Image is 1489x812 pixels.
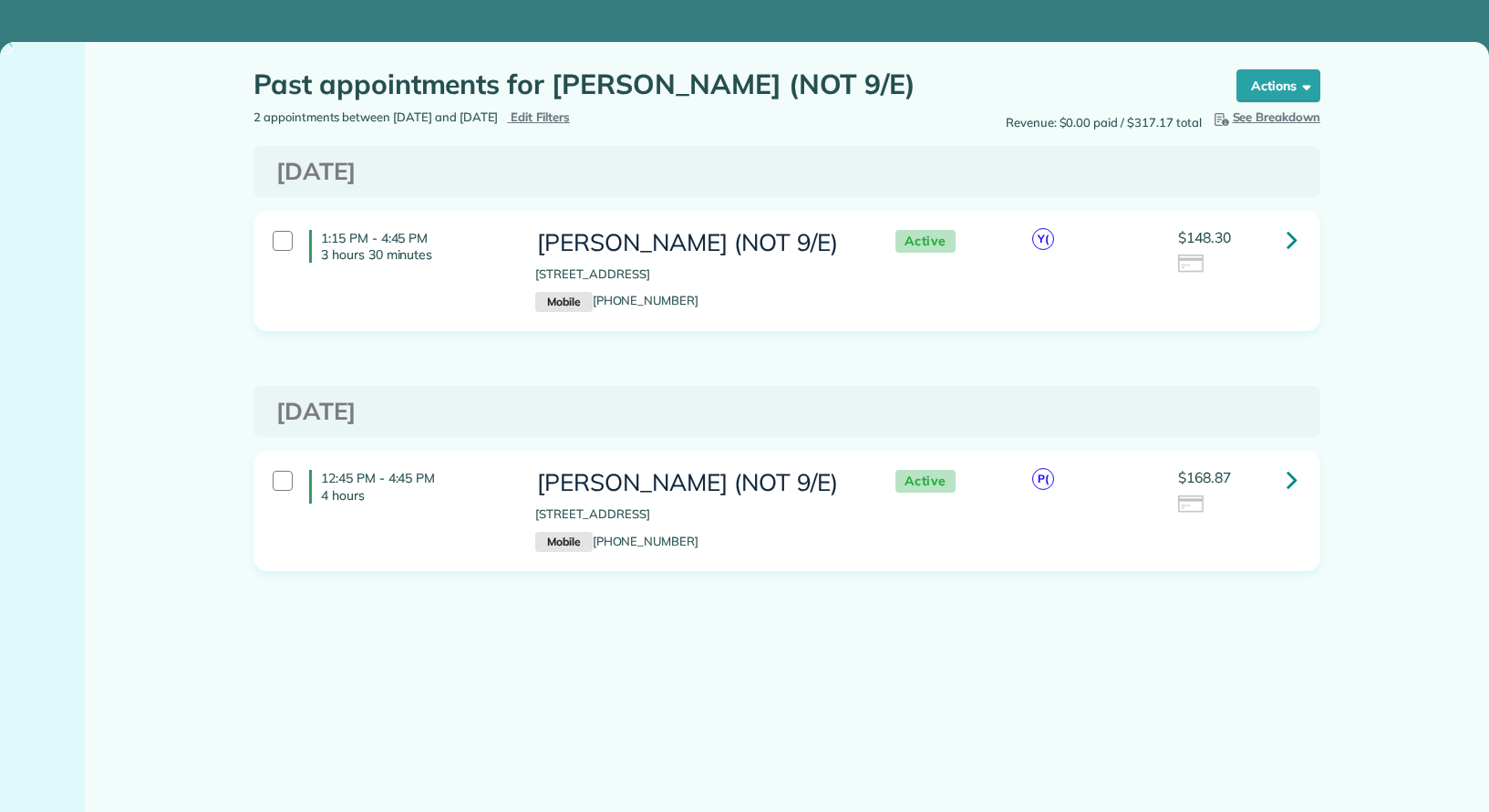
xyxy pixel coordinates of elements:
[309,230,508,263] h4: 1:15 PM - 4:45 PM
[1032,468,1054,490] span: P(
[535,293,698,307] a: Mobile[PHONE_NUMBER]
[240,109,787,127] div: 2 appointments between [DATE] and [DATE]
[535,534,698,548] a: Mobile[PHONE_NUMBER]
[507,109,570,124] a: Edit Filters
[535,532,592,552] small: Mobile
[1178,495,1205,515] img: icon_credit_card_neutral-3d9a980bd25ce6dbb0f2033d7200983694762465c175678fcbc2d8f4bc43548e.png
[1006,114,1202,132] span: Revenue: $0.00 paid / $317.17 total
[535,265,858,284] p: [STREET_ADDRESS]
[895,470,956,493] span: Active
[535,230,858,256] h3: [PERSON_NAME] (NOT 9/E)
[309,470,508,503] h4: 12:45 PM - 4:45 PM
[535,292,592,312] small: Mobile
[253,69,1202,99] h1: Past appointments for [PERSON_NAME] (NOT 9/E)
[276,159,1298,185] h3: [DATE]
[321,246,508,263] p: 3 hours 30 minutes
[1032,228,1054,250] span: Y(
[1236,69,1320,102] button: Actions
[535,470,858,496] h3: [PERSON_NAME] (NOT 9/E)
[1178,228,1231,246] span: $148.30
[535,505,858,524] p: [STREET_ADDRESS]
[1178,468,1231,486] span: $168.87
[321,487,508,504] p: 4 hours
[895,230,956,253] span: Active
[1211,109,1321,127] button: See Breakdown
[1178,255,1205,275] img: icon_credit_card_neutral-3d9a980bd25ce6dbb0f2033d7200983694762465c175678fcbc2d8f4bc43548e.png
[511,109,570,124] span: Edit Filters
[276,399,1298,425] h3: [DATE]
